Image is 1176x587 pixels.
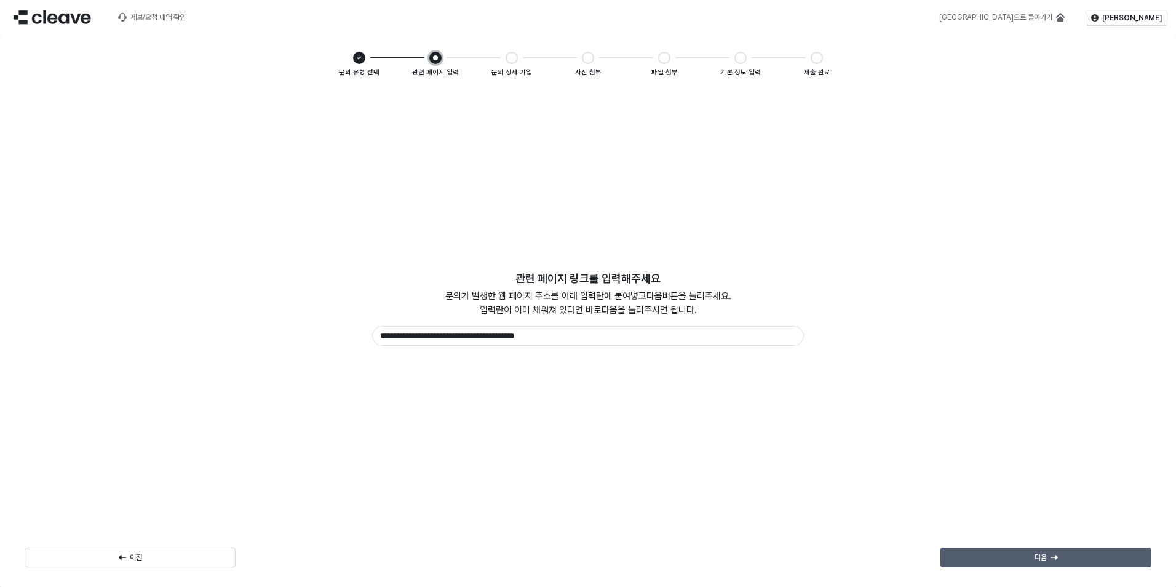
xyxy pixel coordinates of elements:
[675,50,752,78] li: 기본 정보 입력
[940,548,1151,567] button: 다음
[720,67,761,78] div: 기본 정보 입력
[339,67,379,78] div: 문의 유형 선택
[130,13,186,22] div: 제보/요청 내역 확인
[130,553,142,562] p: 이전
[939,13,1052,22] div: [GEOGRAPHIC_DATA]으로 돌아가기
[25,548,236,567] button: 이전
[1035,553,1047,562] p: 다음
[1086,10,1167,26] button: [PERSON_NAME]
[752,50,828,78] li: 제출 완료
[602,304,618,315] strong: 다음
[412,67,459,78] div: 관련 페이지 입력
[651,67,678,78] div: 파일 첨부
[804,67,830,78] div: 제출 완료
[338,50,838,78] ol: Steps
[111,10,193,25] button: 제보/요청 내역 확인
[1102,13,1162,23] p: [PERSON_NAME]
[932,10,1072,25] div: 메인으로 돌아가기
[445,289,731,316] p: 문의가 발생한 웹 페이지 주소를 아래 입력란에 붙여넣고 버튼을 눌러주세요. 입력란이 이미 채워져 있다면 바로 을 눌러주시면 됩니다.
[515,273,661,285] h4: 관련 페이지 링크를 입력해주세요
[348,50,370,78] li: 문의 유형 선택
[491,67,532,78] div: 문의 상세 기입
[523,50,599,78] li: 사진 첨부
[370,50,447,78] li: 관련 페이지 입력
[575,67,602,78] div: 사진 첨부
[646,290,662,301] strong: 다음
[932,10,1072,25] button: [GEOGRAPHIC_DATA]으로 돌아가기
[599,50,675,78] li: 파일 첨부
[447,50,523,78] li: 문의 상세 기입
